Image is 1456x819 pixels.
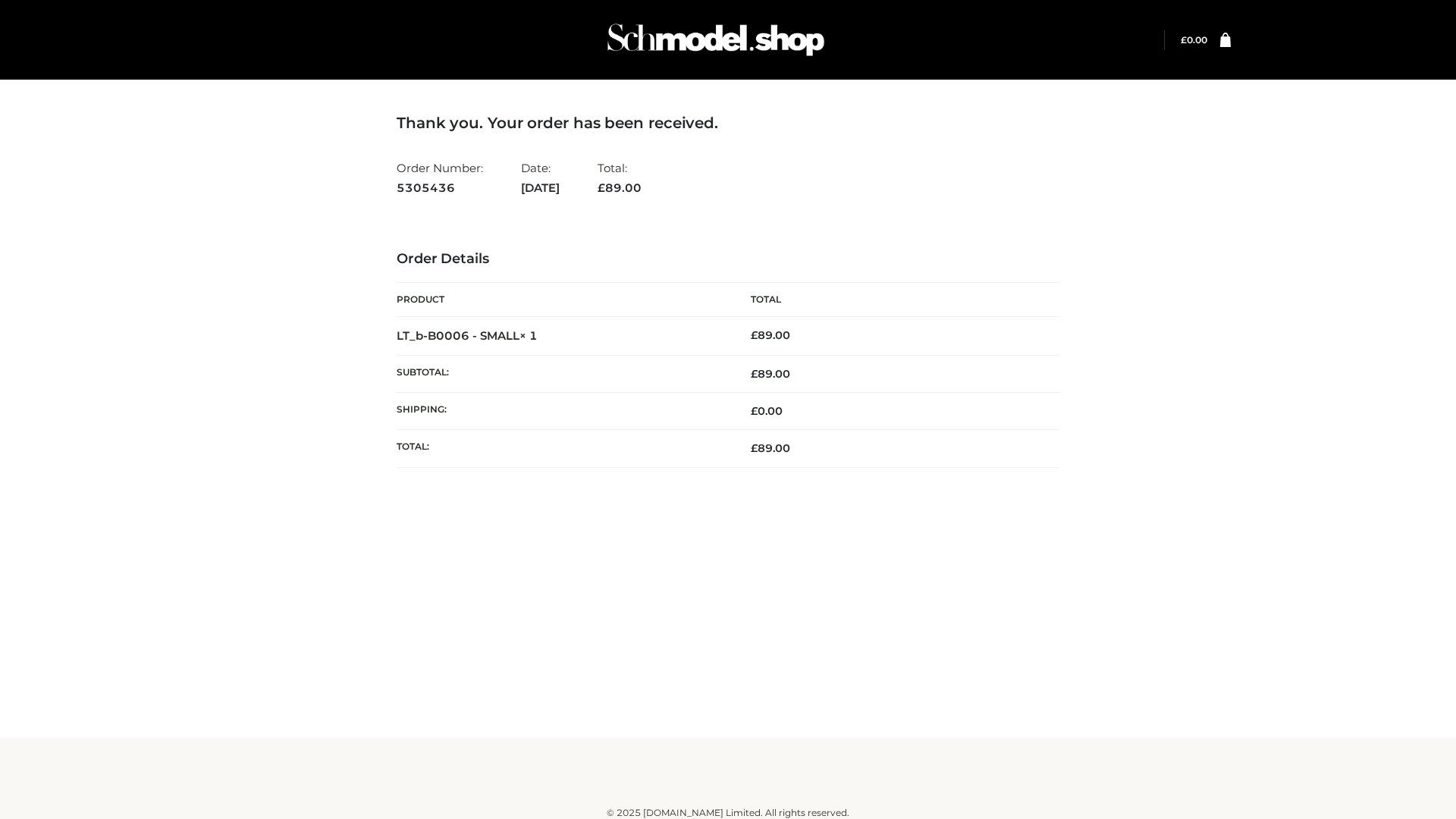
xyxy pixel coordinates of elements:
span: £ [1181,34,1187,45]
strong: 5305436 [397,178,483,198]
span: £ [751,404,758,418]
strong: × 1 [519,328,538,343]
span: £ [751,328,758,342]
strong: LT_b-B0006 - SMALL [397,328,538,343]
span: £ [751,441,758,455]
th: Shipping: [397,393,728,430]
img: Schmodel Admin 964 [602,10,830,70]
bdi: 89.00 [751,328,790,342]
a: £0.00 [1181,34,1207,45]
li: Order Number: [397,155,483,201]
h3: Thank you. Your order has been received. [397,114,1059,132]
bdi: 0.00 [1181,34,1207,45]
span: £ [598,180,605,195]
th: Subtotal: [397,355,728,392]
span: 89.00 [598,180,642,195]
span: £ [751,367,758,381]
th: Product [397,283,728,317]
span: 89.00 [751,367,790,381]
li: Total: [598,155,642,201]
li: Date: [521,155,560,201]
bdi: 0.00 [751,404,783,418]
h3: Order Details [397,251,1059,268]
span: 89.00 [751,441,790,455]
th: Total: [397,430,728,467]
strong: [DATE] [521,178,560,198]
th: Total [728,283,1059,317]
